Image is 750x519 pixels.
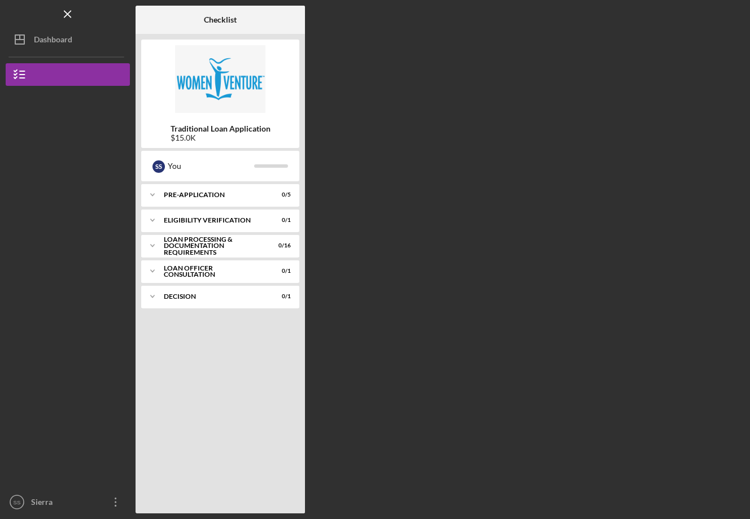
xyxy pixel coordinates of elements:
button: Dashboard [6,28,130,51]
div: S S [152,160,165,173]
div: Decision [164,293,263,300]
div: Loan Officer Consultation [164,265,263,278]
div: You [168,156,254,176]
button: SSSierra [PERSON_NAME] [6,491,130,513]
div: 0 / 1 [271,217,291,224]
div: Dashboard [34,28,72,54]
img: Product logo [141,45,299,113]
div: 0 / 1 [271,293,291,300]
div: 0 / 16 [271,242,291,249]
div: $15.0K [171,133,271,142]
div: 0 / 1 [271,268,291,274]
b: Checklist [204,15,237,24]
div: Loan Processing & Documentation Requirements [164,236,263,256]
text: SS [14,499,21,505]
b: Traditional Loan Application [171,124,271,133]
div: Pre-Application [164,191,263,198]
div: 0 / 5 [271,191,291,198]
div: Eligibility Verification [164,217,263,224]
